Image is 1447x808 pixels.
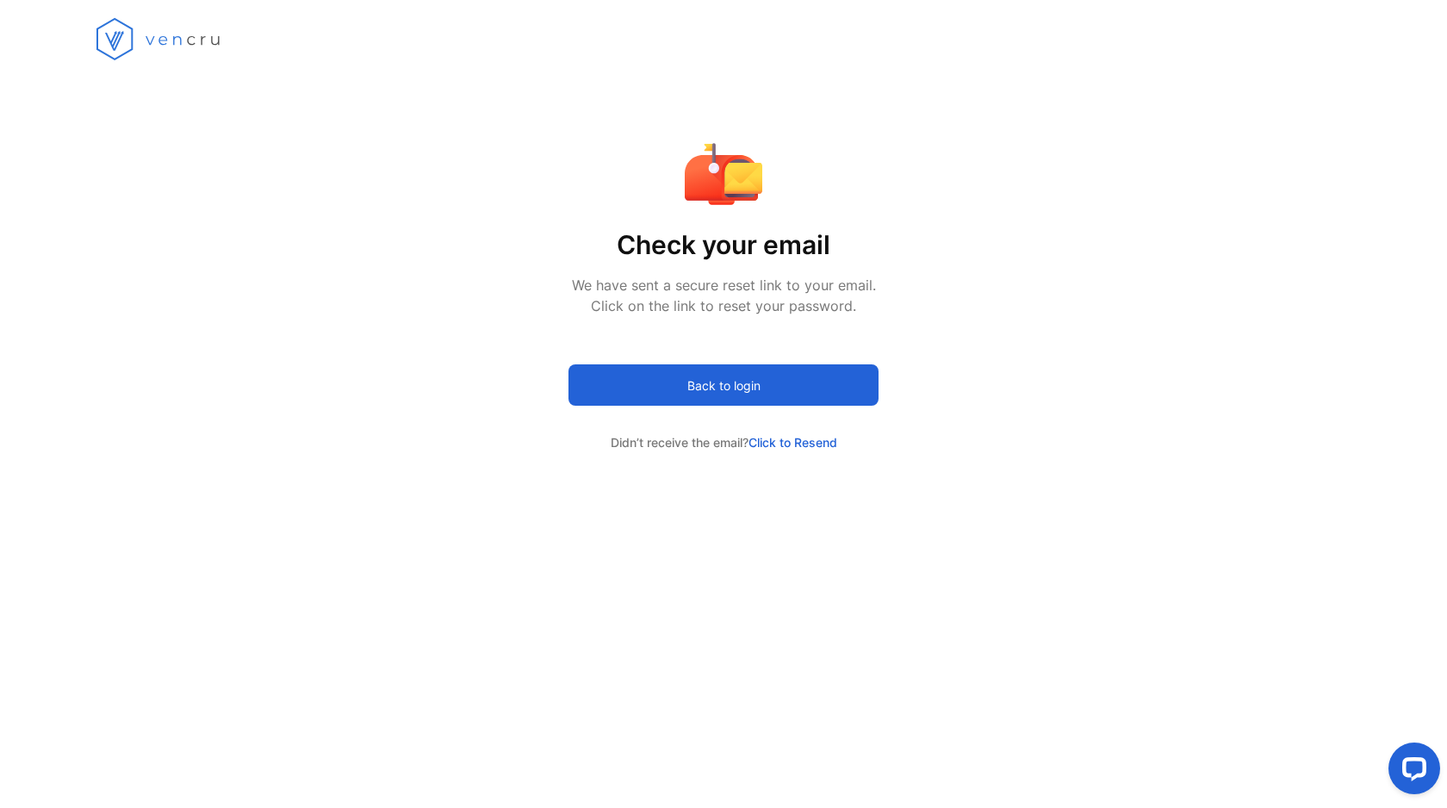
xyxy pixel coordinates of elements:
[568,433,879,451] p: Didn’t receive the email?
[568,364,879,406] button: Back to login
[748,435,837,450] span: Click to Resend
[96,17,225,60] img: vencru logo
[568,226,879,264] p: Check your email
[685,143,762,205] img: email verification icon
[1375,736,1447,808] iframe: LiveChat chat widget
[568,275,879,316] p: We have sent a secure reset link to your email. Click on the link to reset your password.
